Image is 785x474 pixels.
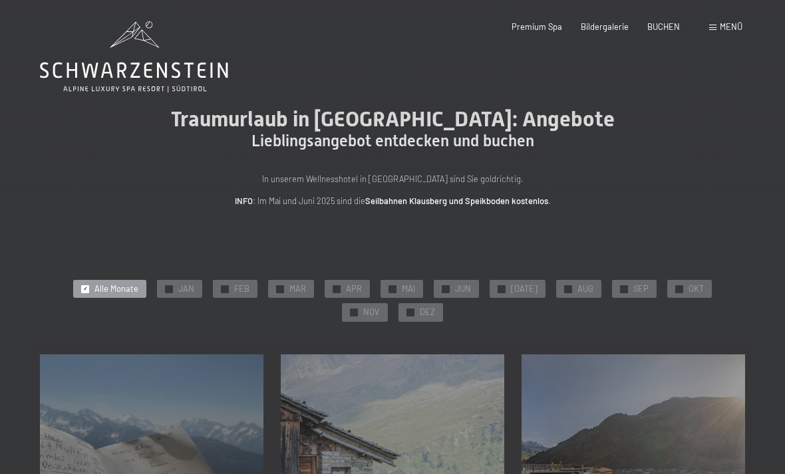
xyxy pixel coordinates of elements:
[420,306,435,318] span: DEZ
[500,285,504,293] span: ✓
[577,283,593,295] span: AUG
[365,195,548,206] strong: Seilbahnen Klausberg und Speikboden kostenlos
[335,285,339,293] span: ✓
[278,285,283,293] span: ✓
[289,283,306,295] span: MAR
[622,285,627,293] span: ✓
[408,309,413,316] span: ✓
[402,283,415,295] span: MAI
[126,194,659,207] p: : Im Mai und Juni 2025 sind die .
[581,21,629,32] a: Bildergalerie
[167,285,172,293] span: ✓
[234,283,249,295] span: FEB
[83,285,88,293] span: ✓
[223,285,228,293] span: ✓
[512,21,562,32] a: Premium Spa
[126,172,659,185] p: In unserem Wellnesshotel in [GEOGRAPHIC_DATA] sind Sie goldrichtig.
[511,283,538,295] span: [DATE]
[251,132,534,150] span: Lieblingsangebot entdecken und buchen
[171,106,615,132] span: Traumurlaub in [GEOGRAPHIC_DATA]: Angebote
[455,283,471,295] span: JUN
[689,283,704,295] span: OKT
[346,283,362,295] span: APR
[444,285,448,293] span: ✓
[363,306,380,318] span: NOV
[677,285,682,293] span: ✓
[391,285,395,293] span: ✓
[720,21,742,32] span: Menü
[235,195,253,206] strong: INFO
[566,285,571,293] span: ✓
[352,309,357,316] span: ✓
[178,283,194,295] span: JAN
[647,21,680,32] a: BUCHEN
[633,283,649,295] span: SEP
[94,283,138,295] span: Alle Monate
